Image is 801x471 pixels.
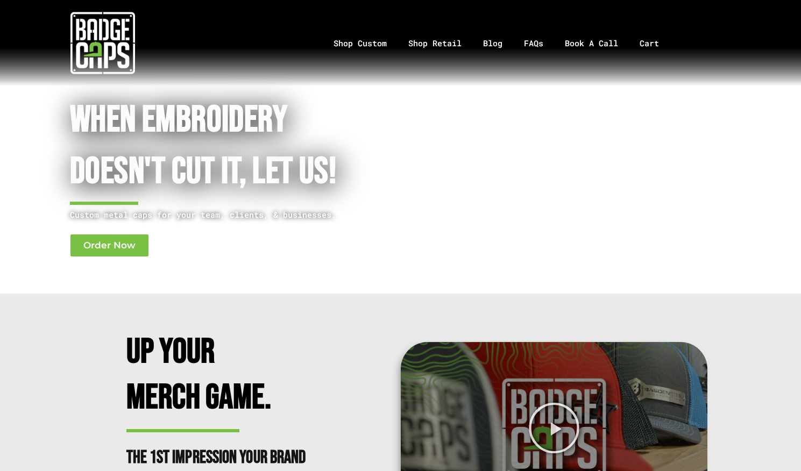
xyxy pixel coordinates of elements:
h2: Up Your Merch Game. [126,330,315,420]
nav: Menu [205,15,800,72]
span: Order Now [83,241,136,250]
a: Book A Call [554,15,629,72]
a: FAQs [513,15,554,72]
a: Shop Custom [323,15,398,72]
p: Custom metal caps for your team, clients, & businesses. [70,208,355,222]
div: Play Video [528,402,580,454]
img: badgecaps white logo with green acccent [70,11,135,75]
a: Blog [472,15,513,72]
a: Shop Retail [398,15,472,72]
a: Order Now [70,234,149,257]
h1: When Embroidery Doesn't cut it, Let Us! [70,95,355,198]
a: Cart [629,15,683,72]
